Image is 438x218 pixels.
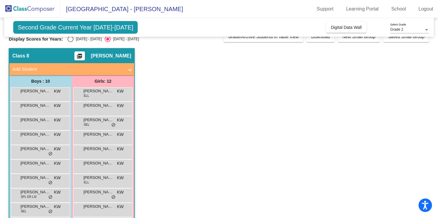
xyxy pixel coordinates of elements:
span: KW [54,103,61,109]
div: [DATE] - [DATE] [111,36,139,42]
span: SEL [21,209,26,213]
span: KW [54,131,61,138]
span: [PERSON_NAME] [20,160,50,166]
span: [PERSON_NAME] [20,88,50,94]
span: [PERSON_NAME] [20,175,50,181]
a: Learning Portal [341,4,384,14]
span: do_not_disturb_alt [48,152,52,156]
span: [PERSON_NAME] [91,53,131,59]
span: do_not_disturb_alt [111,195,115,200]
span: ELL [84,94,89,98]
a: School [386,4,411,14]
span: KW [117,175,124,181]
span: do_not_disturb_alt [48,195,52,200]
button: Saved Small Group [383,31,429,42]
span: KW [117,131,124,138]
span: KW [117,189,124,195]
span: KW [54,146,61,152]
span: KW [117,117,124,123]
span: [PERSON_NAME] [83,160,113,166]
mat-icon: picture_as_pdf [76,53,83,62]
span: Digital Data Wall [331,25,362,30]
span: [PERSON_NAME] [20,103,50,109]
span: KW [54,117,61,123]
button: Download [306,31,334,42]
mat-panel-title: Add Student [12,66,124,73]
button: Grade/Archive Students in Table View [223,31,304,42]
span: Second Grade Current Year [DATE]-[DATE] [13,21,138,34]
span: [PERSON_NAME] [83,103,113,109]
span: Grade 2 [390,27,403,32]
span: Grade/Archive Students in Table View [228,34,299,39]
span: Class 8 [12,53,29,59]
span: KW [117,88,124,94]
span: Display Scores for Years: [9,36,63,42]
span: SPL ER LS/ [21,195,37,199]
span: KW [117,160,124,167]
mat-expansion-panel-header: Add Student [9,63,134,75]
span: [PERSON_NAME] [20,131,50,137]
span: do_not_disturb_alt [48,209,52,214]
span: [PERSON_NAME] [20,204,50,210]
button: Print Students Details [74,51,85,60]
a: Support [312,4,338,14]
span: do_not_disturb_alt [111,123,115,127]
span: [PERSON_NAME] [83,175,113,181]
button: New Small Group [338,31,380,42]
button: Digital Data Wall [326,22,367,33]
span: [PERSON_NAME] [83,131,113,137]
div: [DATE] - [DATE] [73,36,102,42]
span: KW [54,160,61,167]
span: [PERSON_NAME] [83,146,113,152]
span: [PERSON_NAME] [PERSON_NAME] [20,117,50,123]
span: SEL [84,122,89,127]
span: KW [117,204,124,210]
span: Download [311,34,330,39]
span: ELL [84,180,89,185]
span: New Small Group [343,34,376,39]
span: [PERSON_NAME] [83,117,113,123]
span: KW [54,189,61,195]
span: KW [54,204,61,210]
span: Saved Small Group [388,34,424,39]
div: Girls: 12 [72,75,134,87]
span: KW [54,175,61,181]
span: do_not_disturb_alt [48,180,52,185]
span: KW [117,103,124,109]
span: [PERSON_NAME] [20,146,50,152]
div: Boys : 10 [9,75,72,87]
span: KW [117,146,124,152]
span: [PERSON_NAME] [83,88,113,94]
a: Logout [414,4,438,14]
span: KW [54,88,61,94]
span: [PERSON_NAME] [83,189,113,195]
mat-radio-group: Select an option [67,36,139,42]
span: [PERSON_NAME] [83,204,113,210]
span: [PERSON_NAME] [20,189,50,195]
span: [GEOGRAPHIC_DATA] - [PERSON_NAME] [60,4,183,14]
